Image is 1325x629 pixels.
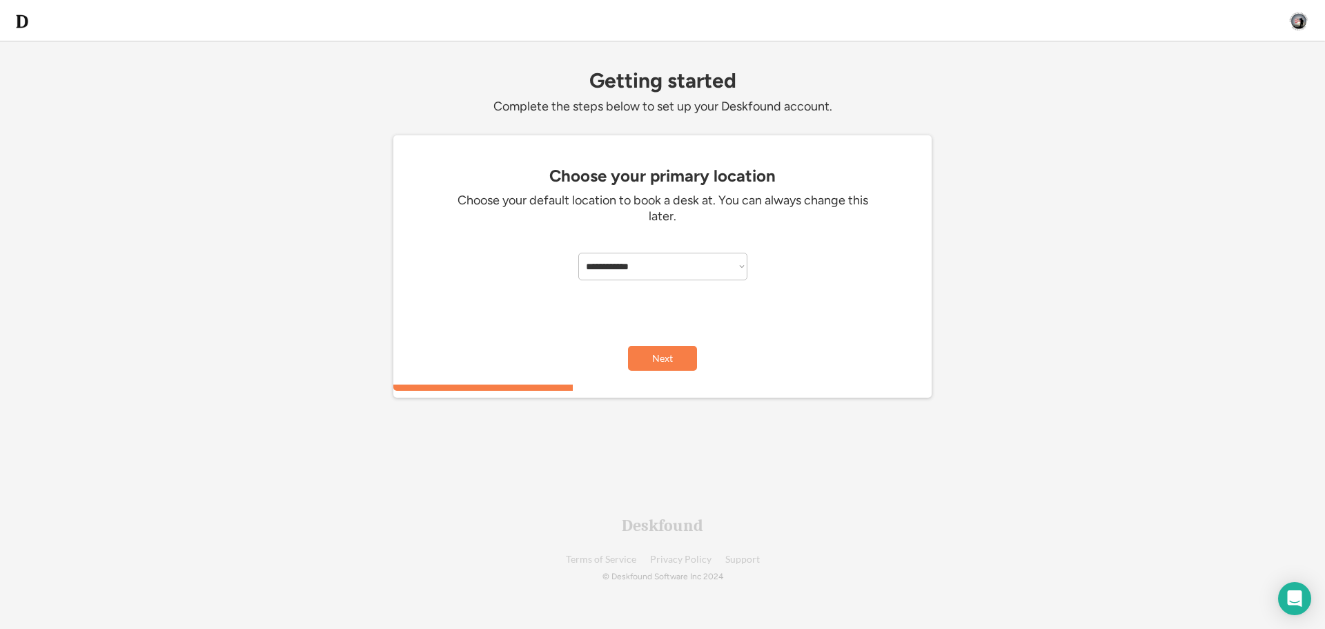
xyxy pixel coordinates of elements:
[1286,9,1311,34] img: ACg8ocIohLw6eLuBIQaP7reOMZGr9GcKuJ7HvQjgtxD_V29wFZDO3JU=s96-c
[396,385,934,391] div: 33.3333333333333%
[400,166,925,186] div: Choose your primary location
[725,554,760,565] a: Support
[393,69,932,92] div: Getting started
[622,517,703,534] div: Deskfound
[14,13,30,30] img: d-whitebg.png
[455,193,870,225] div: Choose your default location to book a desk at. You can always change this later.
[650,554,711,565] a: Privacy Policy
[393,99,932,115] div: Complete the steps below to set up your Deskfound account.
[1278,582,1311,615] div: Open Intercom Messenger
[566,554,636,565] a: Terms of Service
[628,346,697,371] button: Next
